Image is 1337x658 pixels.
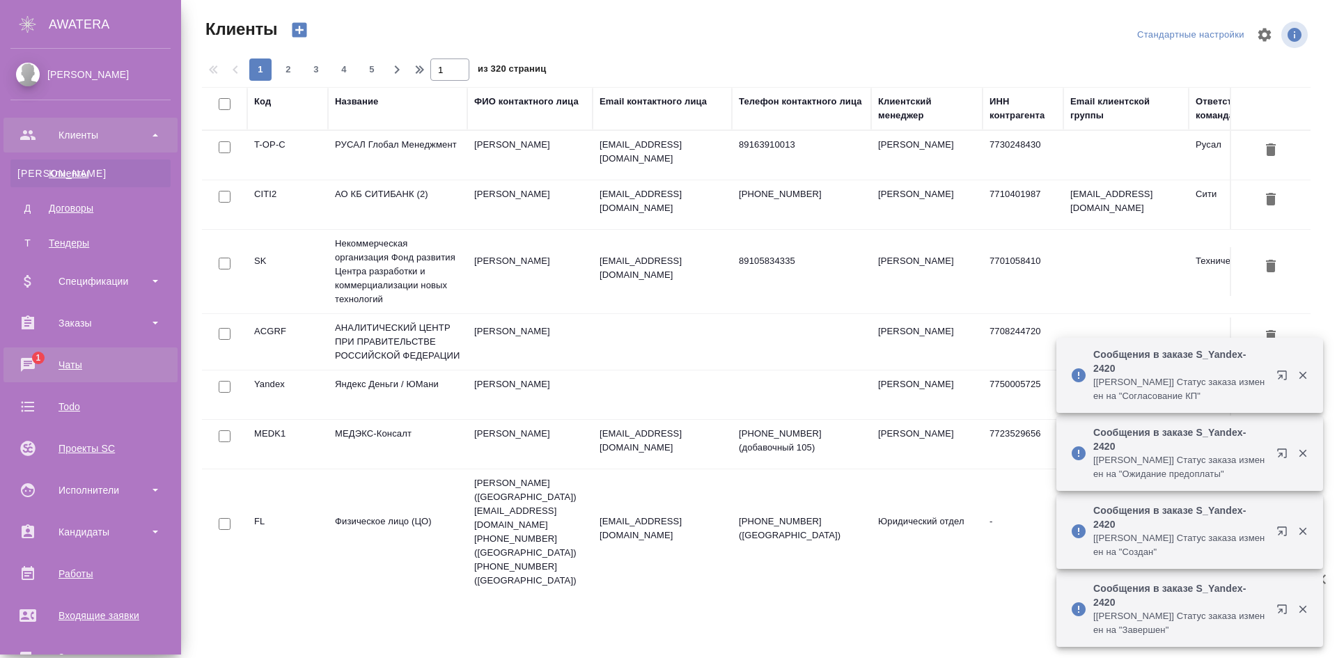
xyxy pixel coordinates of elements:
div: Телефон контактного лица [739,95,862,109]
div: ИНН контрагента [990,95,1056,123]
div: Спецификации [10,271,171,292]
td: MEDK1 [247,420,328,469]
p: Сообщения в заказе S_Yandex-2420 [1093,581,1267,609]
td: 7708244720 [983,318,1063,366]
td: Yandex [247,370,328,419]
p: [PHONE_NUMBER] [739,187,864,201]
span: 5 [361,63,383,77]
div: Договоры [17,201,164,215]
span: Клиенты [202,18,277,40]
a: Входящие заявки [3,598,178,633]
div: Email контактного лица [600,95,707,109]
span: 3 [305,63,327,77]
td: [PERSON_NAME] [467,131,593,180]
div: Исполнители [10,480,171,501]
div: split button [1134,24,1248,46]
button: Удалить [1259,138,1283,164]
div: Проекты SC [10,438,171,459]
p: [[PERSON_NAME]] Статус заказа изменен на "Ожидание предоплаты" [1093,453,1267,481]
button: 4 [333,58,355,81]
p: [EMAIL_ADDRESS][DOMAIN_NAME] [600,427,725,455]
button: Удалить [1259,254,1283,280]
p: 89163910013 [739,138,864,152]
td: [PERSON_NAME] ([GEOGRAPHIC_DATA]) [EMAIL_ADDRESS][DOMAIN_NAME] [PHONE_NUMBER] ([GEOGRAPHIC_DATA])... [467,469,593,595]
td: 7730248430 [983,131,1063,180]
td: Сити [1189,180,1300,229]
div: Ответственная команда [1196,95,1293,123]
td: [PERSON_NAME] [467,318,593,366]
td: T-OP-C [247,131,328,180]
td: [PERSON_NAME] [467,370,593,419]
button: Закрыть [1288,369,1317,382]
a: [PERSON_NAME]Клиенты [10,159,171,187]
td: Некоммерческая организация Фонд развития Центра разработки и коммерциализации новых технологий [328,230,467,313]
button: Удалить [1259,187,1283,213]
div: Тендеры [17,236,164,250]
td: FL [247,508,328,556]
td: Физическое лицо (ЦО) [328,508,467,556]
div: Название [335,95,378,109]
td: Технический [1189,247,1300,296]
td: РУСАЛ Глобал Менеджмент [328,131,467,180]
div: Клиенты [17,166,164,180]
span: 1 [27,351,49,365]
p: [EMAIL_ADDRESS][DOMAIN_NAME] [600,254,725,282]
button: Открыть в новой вкладке [1268,595,1301,629]
button: Удалить [1259,324,1283,350]
p: 89105834335 [739,254,864,268]
a: Todo [3,389,178,424]
div: Работы [10,563,171,584]
button: Закрыть [1288,525,1317,538]
td: [PERSON_NAME] [871,247,983,296]
div: Клиентский менеджер [878,95,976,123]
a: ДДоговоры [10,194,171,222]
td: SK [247,247,328,296]
td: Юридический отдел [871,508,983,556]
div: Входящие заявки [10,605,171,626]
div: [PERSON_NAME] [10,67,171,82]
a: 1Чаты [3,347,178,382]
span: 4 [333,63,355,77]
div: Чаты [10,354,171,375]
div: AWATERA [49,10,181,38]
span: Настроить таблицу [1248,18,1281,52]
div: Todo [10,396,171,417]
td: 7710401987 [983,180,1063,229]
p: [[PERSON_NAME]] Статус заказа изменен на "Согласование КП" [1093,375,1267,403]
p: Сообщения в заказе S_Yandex-2420 [1093,425,1267,453]
td: ACGRF [247,318,328,366]
td: [PERSON_NAME] [467,180,593,229]
div: Кандидаты [10,522,171,542]
div: ФИО контактного лица [474,95,579,109]
span: Посмотреть информацию [1281,22,1311,48]
button: 3 [305,58,327,81]
td: [PERSON_NAME] [871,420,983,469]
p: [EMAIL_ADDRESS][DOMAIN_NAME] [600,138,725,166]
div: Клиенты [10,125,171,146]
td: Русал [1189,131,1300,180]
span: из 320 страниц [478,61,546,81]
p: [PHONE_NUMBER] ([GEOGRAPHIC_DATA]) [739,515,864,542]
p: [[PERSON_NAME]] Статус заказа изменен на "Завершен" [1093,609,1267,637]
td: 7723529656 [983,420,1063,469]
td: АНАЛИТИЧЕСКИЙ ЦЕНТР ПРИ ПРАВИТЕЛЬСТВЕ РОССИЙСКОЙ ФЕДЕРАЦИИ [328,314,467,370]
button: Открыть в новой вкладке [1268,439,1301,473]
span: 2 [277,63,299,77]
td: 7701058410 [983,247,1063,296]
button: 5 [361,58,383,81]
td: CITI2 [247,180,328,229]
div: Email клиентской группы [1070,95,1182,123]
button: Создать [283,18,316,42]
a: Проекты SC [3,431,178,466]
td: 7750005725 [983,370,1063,419]
td: - [983,508,1063,556]
button: Открыть в новой вкладке [1268,517,1301,551]
td: МЕДЭКС-Консалт [328,420,467,469]
p: [PHONE_NUMBER] (добавочный 105) [739,427,864,455]
p: Сообщения в заказе S_Yandex-2420 [1093,503,1267,531]
button: Закрыть [1288,603,1317,616]
td: [PERSON_NAME] [871,131,983,180]
p: [EMAIL_ADDRESS][DOMAIN_NAME] [600,187,725,215]
a: Работы [3,556,178,591]
td: [PERSON_NAME] [467,420,593,469]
